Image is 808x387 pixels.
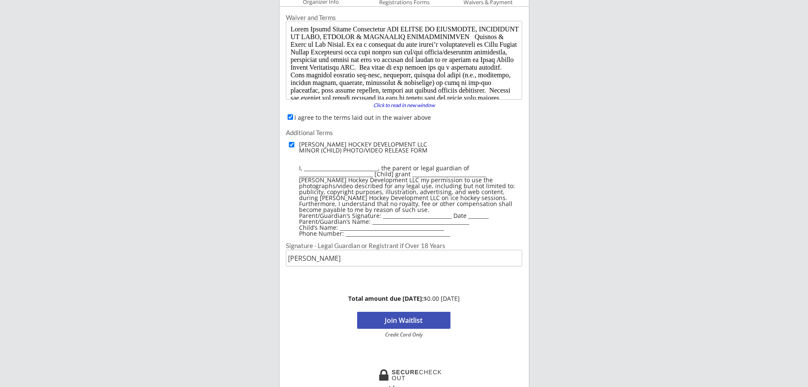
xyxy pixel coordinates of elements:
div: Waiver and Terms [286,14,522,21]
label: I agree to the terms laid out in the waiver above [294,113,431,121]
div: Signature - Legal Guardian or Registrant if Over 18 Years [286,243,522,249]
div: Additional Terms [286,130,522,136]
a: Click to read in new window [368,103,440,110]
strong: SECURE [392,369,419,376]
div: $0.00 [DATE] [346,295,462,302]
body: Lorem Ipsumd Sitame Consectetur ADI ELITSE DO EIUSMODTE, INCIDIDUNT UT LABO, ETDOLOR & MAGNAALIQ ... [3,3,233,317]
div: Credit Card Only [361,332,447,337]
div: CHECKOUT [392,369,442,381]
button: Join Waitlist [357,312,450,329]
strong: Total amount due [DATE]: [348,294,424,302]
input: Type full name [286,250,522,266]
div: [PERSON_NAME] HOCKEY DEVELOPMENT LLC MINOR (CHILD) PHOTO/VIDEO RELEASE FORM I, __________________... [299,141,522,237]
div: Click to read in new window [368,103,440,108]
